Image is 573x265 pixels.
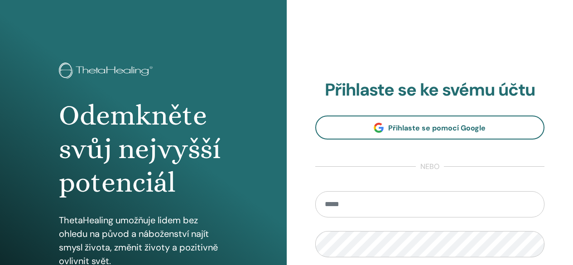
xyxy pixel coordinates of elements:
a: Přihlaste se pomocí Google [315,116,545,140]
h1: Odemkněte svůj nejvyšší potenciál [59,99,227,200]
span: nebo [416,161,444,172]
span: Přihlaste se pomocí Google [388,123,486,133]
h2: Přihlaste se ke svému účtu [315,80,545,101]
